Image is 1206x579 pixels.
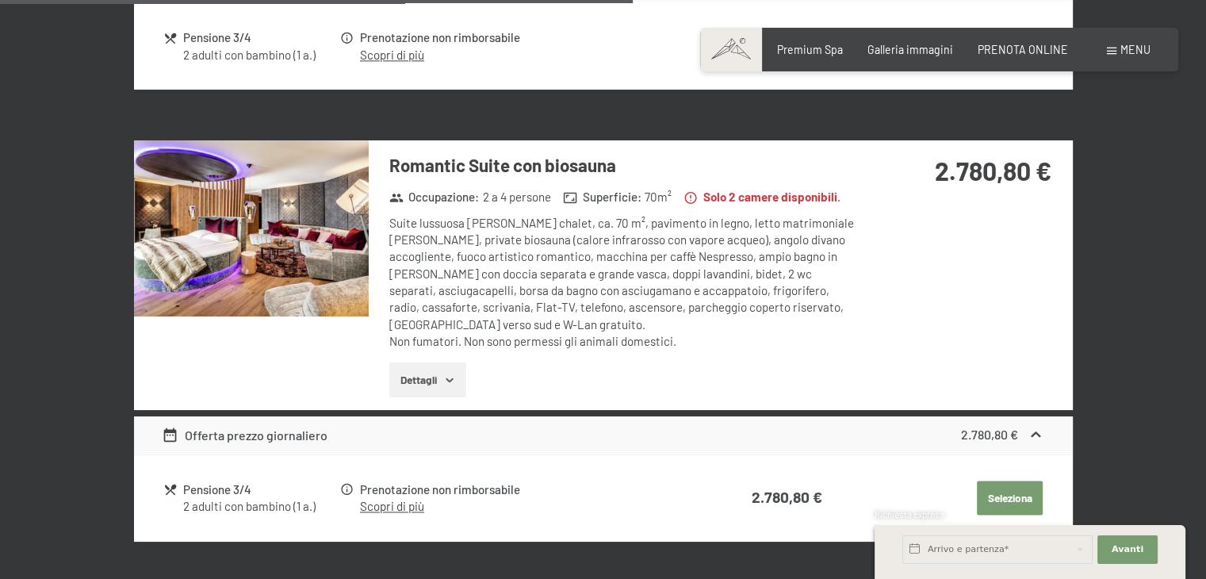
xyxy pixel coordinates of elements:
[360,48,424,62] a: Scopri di più
[875,509,944,520] span: Richiesta express
[389,153,861,178] h3: Romantic Suite con biosauna
[752,488,822,506] strong: 2.780,80 €
[389,215,861,350] div: Suite lussuosa [PERSON_NAME] chalet, ca. 70 m², pavimento in legno, letto matrimoniale [PERSON_NA...
[683,189,840,205] strong: Solo 2 camere disponibili.
[389,189,480,205] strong: Occupazione :
[1097,535,1158,564] button: Avanti
[360,29,690,47] div: Prenotazione non rimborsabile
[978,43,1068,56] a: PRENOTA ONLINE
[961,427,1018,442] strong: 2.780,80 €
[777,43,843,56] a: Premium Spa
[1120,43,1150,56] span: Menu
[134,140,369,316] img: mss_renderimg.php
[977,481,1043,516] button: Seleziona
[360,481,690,499] div: Prenotazione non rimborsabile
[134,416,1073,454] div: Offerta prezzo giornaliero2.780,80 €
[1112,543,1143,556] span: Avanti
[183,498,338,515] div: 2 adulti con bambino (1 a.)
[183,47,338,63] div: 2 adulti con bambino (1 a.)
[183,481,338,499] div: Pensione 3/4
[645,189,672,205] span: 70 m²
[183,29,338,47] div: Pensione 3/4
[389,362,466,397] button: Dettagli
[563,189,641,205] strong: Superficie :
[483,189,551,205] span: 2 a 4 persone
[867,43,953,56] a: Galleria immagini
[162,426,327,445] div: Offerta prezzo giornaliero
[935,155,1051,186] strong: 2.780,80 €
[360,499,424,513] a: Scopri di più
